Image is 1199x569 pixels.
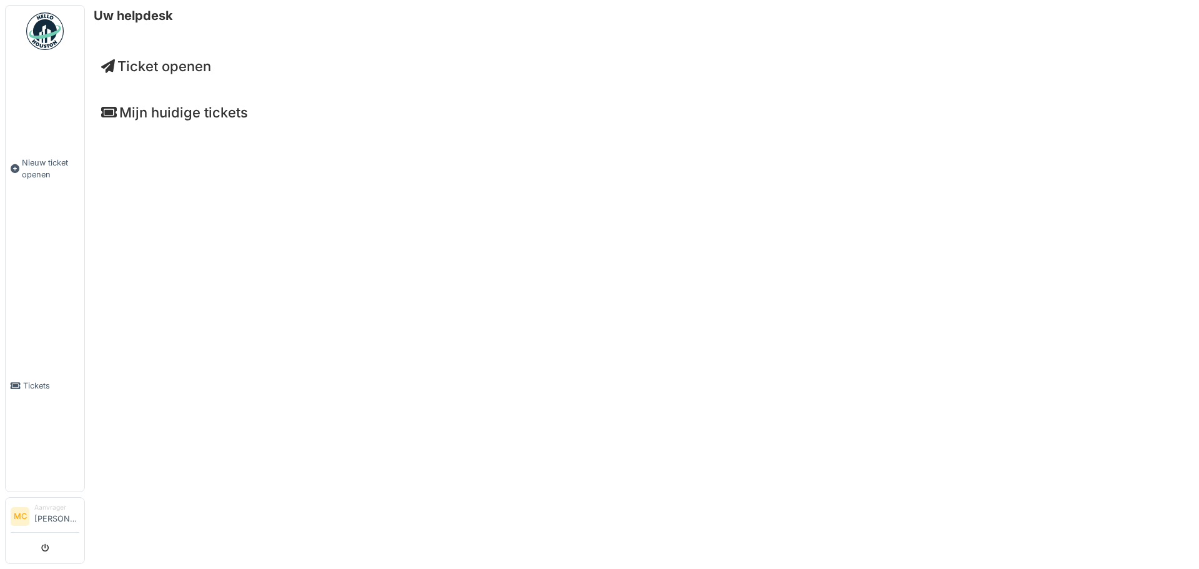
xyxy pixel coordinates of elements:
span: Tickets [23,380,79,392]
a: Nieuw ticket openen [6,57,84,280]
a: MC Aanvrager[PERSON_NAME] [11,503,79,533]
h6: Uw helpdesk [94,8,173,23]
div: Aanvrager [34,503,79,512]
a: Ticket openen [101,58,211,74]
a: Tickets [6,280,84,492]
span: Nieuw ticket openen [22,157,79,181]
h4: Mijn huidige tickets [101,104,1183,121]
li: MC [11,507,29,526]
img: Badge_color-CXgf-gQk.svg [26,12,64,50]
li: [PERSON_NAME] [34,503,79,530]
